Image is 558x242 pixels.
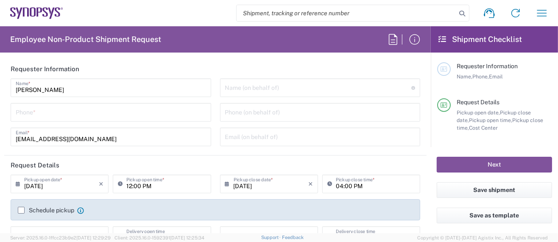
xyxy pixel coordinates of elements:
[457,109,500,116] span: Pickup open date,
[489,73,503,80] span: Email
[457,73,472,80] span: Name,
[437,157,552,172] button: Next
[170,235,204,240] span: [DATE] 12:25:34
[417,234,548,242] span: Copyright © [DATE]-[DATE] Agistix Inc., All Rights Reserved
[237,5,456,21] input: Shipment, tracking or reference number
[472,73,489,80] span: Phone,
[308,177,313,191] i: ×
[11,65,79,73] h2: Requester Information
[10,235,111,240] span: Server: 2025.16.0-1ffcc23b9e2
[18,207,74,214] label: Schedule pickup
[10,34,161,45] h2: Employee Non-Product Shipment Request
[457,99,499,106] span: Request Details
[437,208,552,223] button: Save as template
[469,125,498,131] span: Cost Center
[261,235,282,240] a: Support
[114,235,204,240] span: Client: 2025.16.0-1592391
[437,182,552,198] button: Save shipment
[99,177,103,191] i: ×
[282,235,304,240] a: Feedback
[469,117,512,123] span: Pickup open time,
[76,235,111,240] span: [DATE] 12:29:29
[11,161,59,170] h2: Request Details
[457,63,518,70] span: Requester Information
[438,34,522,45] h2: Shipment Checklist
